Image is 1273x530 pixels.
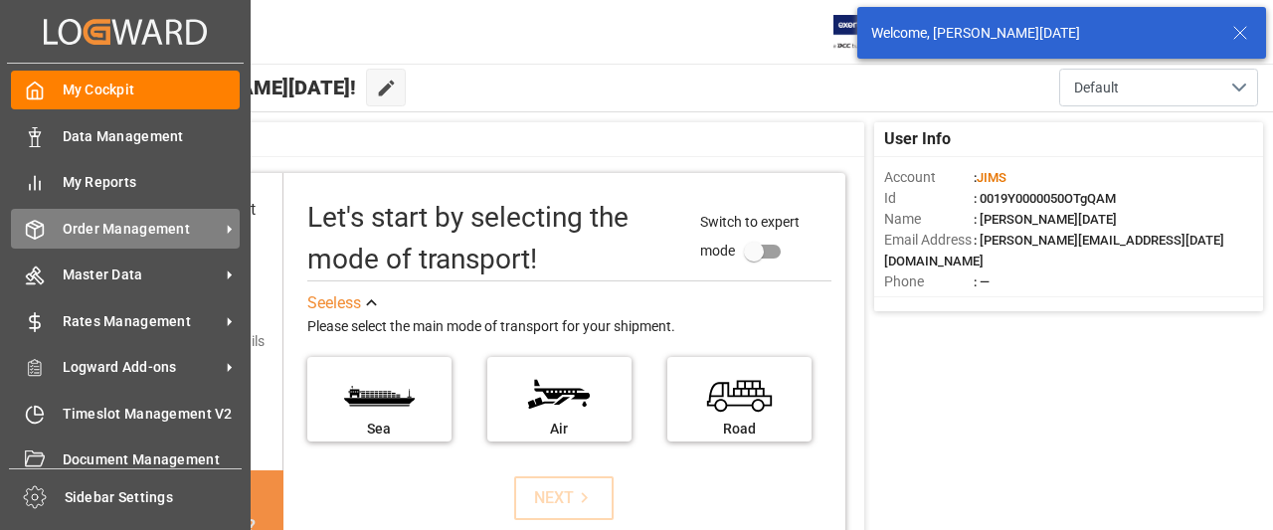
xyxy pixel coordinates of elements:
[63,265,220,285] span: Master Data
[700,214,800,259] span: Switch to expert mode
[884,209,974,230] span: Name
[974,295,1023,310] span: : Shipper
[63,404,241,425] span: Timeslot Management V2
[534,486,595,510] div: NEXT
[974,191,1116,206] span: : 0019Y0000050OTgQAM
[63,172,241,193] span: My Reports
[307,315,831,339] div: Please select the main mode of transport for your shipment.
[977,170,1006,185] span: JIMS
[884,292,974,313] span: Account Type
[307,291,361,315] div: See less
[11,71,240,109] a: My Cockpit
[63,449,241,470] span: Document Management
[884,271,974,292] span: Phone
[317,419,442,440] div: Sea
[11,163,240,202] a: My Reports
[884,127,951,151] span: User Info
[974,170,1006,185] span: :
[833,15,902,50] img: Exertis%20JAM%20-%20Email%20Logo.jpg_1722504956.jpg
[497,419,622,440] div: Air
[1074,78,1119,98] span: Default
[63,126,241,147] span: Data Management
[884,167,974,188] span: Account
[11,394,240,433] a: Timeslot Management V2
[63,80,241,100] span: My Cockpit
[974,212,1117,227] span: : [PERSON_NAME][DATE]
[1059,69,1258,106] button: open menu
[884,230,974,251] span: Email Address
[11,116,240,155] a: Data Management
[871,23,1213,44] div: Welcome, [PERSON_NAME][DATE]
[677,419,802,440] div: Road
[974,274,990,289] span: : —
[884,188,974,209] span: Id
[65,487,243,508] span: Sidebar Settings
[884,233,1224,268] span: : [PERSON_NAME][EMAIL_ADDRESS][DATE][DOMAIN_NAME]
[514,476,614,520] button: NEXT
[307,197,681,280] div: Let's start by selecting the mode of transport!
[63,219,220,240] span: Order Management
[63,357,220,378] span: Logward Add-ons
[63,311,220,332] span: Rates Management
[11,441,240,479] a: Document Management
